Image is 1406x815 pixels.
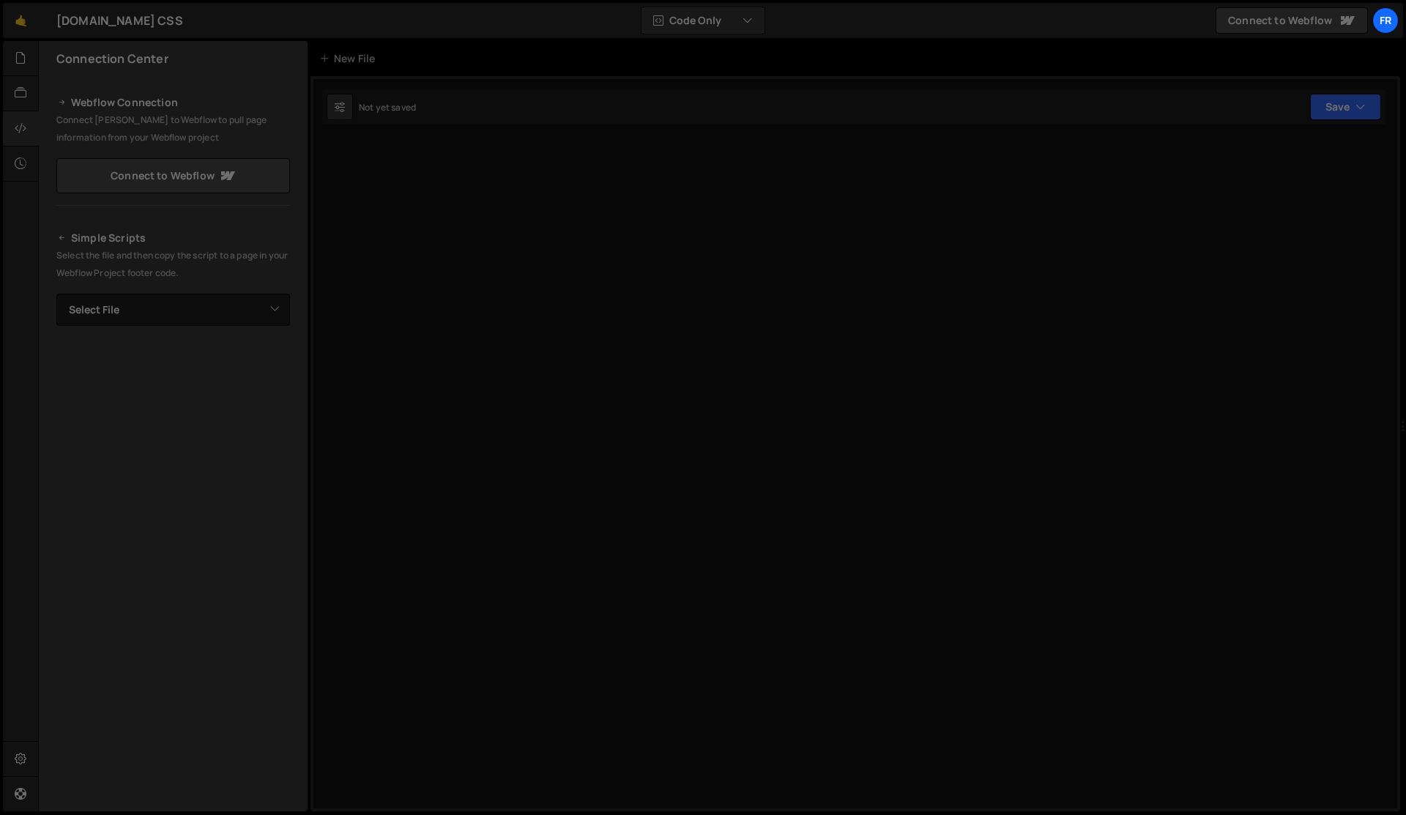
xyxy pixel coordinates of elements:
[1372,7,1399,34] a: Fr
[56,12,183,29] div: [DOMAIN_NAME] CSS
[56,51,168,67] h2: Connection Center
[56,247,290,282] p: Select the file and then copy the script to a page in your Webflow Project footer code.
[56,350,291,482] iframe: YouTube video player
[56,158,290,193] a: Connect to Webflow
[1310,94,1381,120] button: Save
[56,491,291,623] iframe: YouTube video player
[641,7,765,34] button: Code Only
[56,111,290,146] p: Connect [PERSON_NAME] to Webflow to pull page information from your Webflow project
[56,229,290,247] h2: Simple Scripts
[359,101,416,113] div: Not yet saved
[319,51,381,66] div: New File
[56,94,290,111] h2: Webflow Connection
[3,3,39,38] a: 🤙
[1216,7,1368,34] a: Connect to Webflow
